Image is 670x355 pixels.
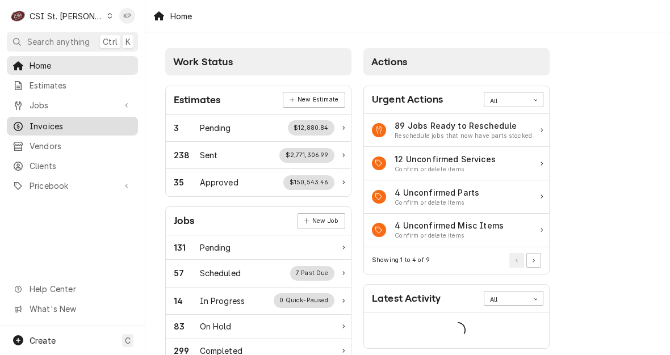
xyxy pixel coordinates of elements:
[364,285,549,312] div: Card Header
[279,148,334,163] div: Work Status Supplemental Data
[290,266,335,281] div: Work Status Supplemental Data
[7,56,138,75] a: Home
[166,315,351,339] a: Work Status
[200,122,231,134] div: Work Status Title
[371,56,407,67] span: Actions
[103,36,118,48] span: Ctrl
[526,253,541,268] button: Go to Next Page
[508,253,542,268] div: Pagination Controls
[200,320,232,332] div: Work Status Title
[364,86,549,114] div: Card Header
[364,114,549,247] div: Card Data
[30,99,115,111] span: Jobs
[125,335,131,346] span: C
[119,8,135,24] div: KP
[165,86,351,197] div: Card: Estimates
[395,198,479,208] div: Action Item Suggestion
[166,235,351,260] a: Work Status
[166,115,351,196] div: Card Data
[174,92,220,108] div: Card Title
[166,142,351,169] a: Work Status
[125,36,131,48] span: K
[166,288,351,315] a: Work Status
[7,157,138,175] a: Clients
[509,253,524,268] button: Go to Previous Page
[119,8,135,24] div: Kym Parson's Avatar
[27,36,90,48] span: Search anything
[30,60,132,71] span: Home
[274,293,334,308] div: Work Status Supplemental Data
[395,153,496,165] div: Action Item Title
[363,48,550,75] div: Card Column Header
[490,295,523,305] div: All
[200,176,238,188] div: Work Status Title
[484,291,543,306] div: Card Data Filter Control
[395,120,532,132] div: Action Item Title
[166,86,351,115] div: Card Header
[7,280,138,298] a: Go to Help Center
[174,213,195,229] div: Card Title
[364,147,549,180] div: Action Item
[174,267,200,279] div: Work Status Count
[7,137,138,155] a: Vendors
[165,48,351,75] div: Card Column Header
[395,219,504,231] div: Action Item Title
[174,320,200,332] div: Work Status Count
[174,176,200,188] div: Work Status Count
[166,115,351,142] a: Work Status
[7,32,138,52] button: Search anythingCtrlK
[364,312,549,348] div: Card Data
[174,295,200,307] div: Work Status Count
[166,169,351,196] a: Work Status
[364,247,549,274] div: Card Footer: Pagination
[10,8,26,24] div: CSI St. Louis's Avatar
[372,92,443,107] div: Card Title
[395,165,496,174] div: Action Item Suggestion
[364,114,549,147] a: Action Item
[166,260,351,287] a: Work Status
[7,76,138,95] a: Estimates
[30,10,103,22] div: CSI St. [PERSON_NAME]
[490,97,523,106] div: All
[7,96,138,115] a: Go to Jobs
[364,180,549,214] a: Action Item
[166,207,351,235] div: Card Header
[298,213,345,229] a: New Job
[30,180,115,192] span: Pricebook
[174,122,200,134] div: Work Status Count
[283,92,345,108] a: New Estimate
[7,176,138,195] a: Go to Pricebook
[288,120,335,135] div: Work Status Supplemental Data
[283,175,334,190] div: Work Status Supplemental Data
[200,267,241,279] div: Work Status Title
[7,117,138,136] a: Invoices
[10,8,26,24] div: C
[200,149,218,161] div: Work Status Title
[364,214,549,247] a: Action Item
[450,319,466,343] span: Loading...
[173,56,233,67] span: Work Status
[363,284,550,349] div: Card: Latest Activity
[30,160,132,172] span: Clients
[200,295,245,307] div: Work Status Title
[30,303,131,315] span: What's New
[395,231,504,240] div: Action Item Suggestion
[30,140,132,152] span: Vendors
[372,256,430,265] div: Current Page Details
[174,242,200,253] div: Work Status Count
[363,75,550,349] div: Card Column Content
[372,291,441,306] div: Card Title
[298,213,345,229] div: Card Link Button
[484,92,543,107] div: Card Data Filter Control
[30,79,132,91] span: Estimates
